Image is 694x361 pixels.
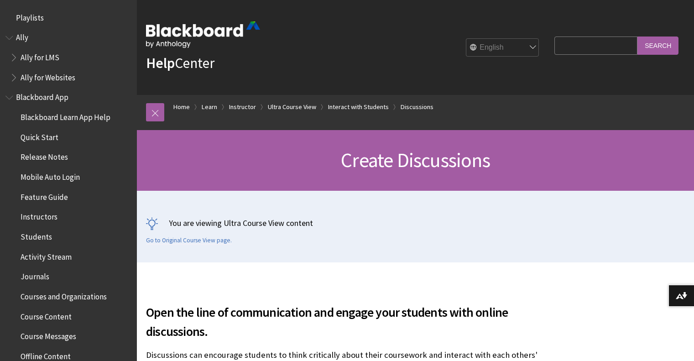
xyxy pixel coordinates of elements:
select: Site Language Selector [466,39,539,57]
img: Blackboard by Anthology [146,21,260,48]
span: Ally for Websites [21,70,75,82]
nav: Book outline for Playlists [5,10,131,26]
span: Mobile Auto Login [21,169,80,182]
a: Interact with Students [328,101,389,113]
a: Discussions [401,101,433,113]
span: Course Content [21,309,72,321]
span: Offline Content [21,349,71,361]
p: You are viewing Ultra Course View content [146,217,685,229]
span: Playlists [16,10,44,22]
span: Create Discussions [341,147,490,173]
span: Journals [21,269,49,282]
span: Open the line of communication and engage your students with online discussions. [146,303,550,341]
span: Courses and Organizations [21,289,107,301]
span: Instructors [21,209,57,222]
span: Ally for LMS [21,50,59,62]
span: Course Messages [21,329,76,341]
span: Students [21,229,52,241]
span: Release Notes [21,150,68,162]
input: Search [637,37,678,54]
a: HelpCenter [146,54,214,72]
span: Feature Guide [21,189,68,202]
strong: Help [146,54,175,72]
nav: Book outline for Anthology Ally Help [5,30,131,85]
span: Blackboard App [16,90,68,102]
a: Learn [202,101,217,113]
span: Quick Start [21,130,58,142]
span: Activity Stream [21,249,72,262]
a: Go to Original Course View page. [146,236,232,245]
a: Instructor [229,101,256,113]
span: Blackboard Learn App Help [21,110,110,122]
a: Home [173,101,190,113]
span: Ally [16,30,28,42]
a: Ultra Course View [268,101,316,113]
